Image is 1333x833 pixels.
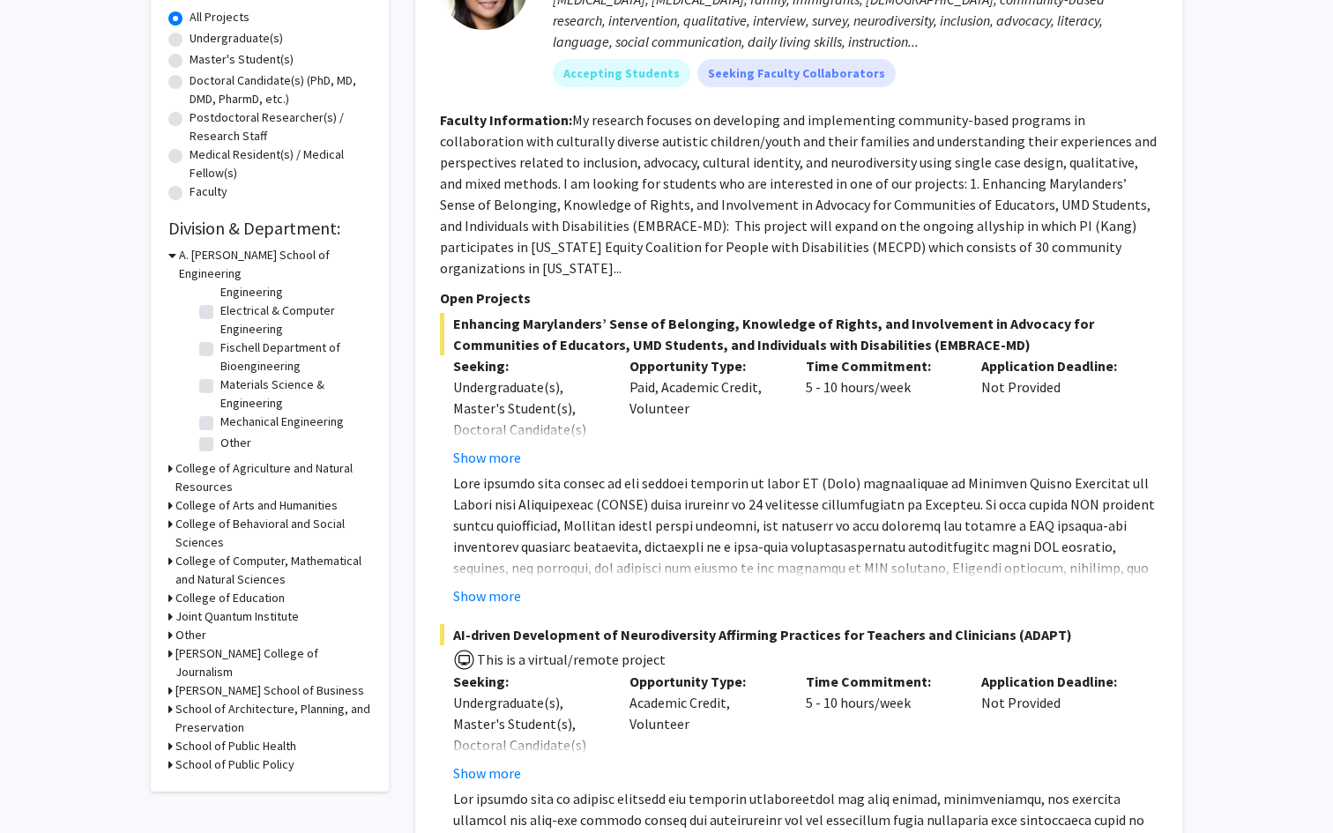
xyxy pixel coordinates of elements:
[440,111,1157,277] fg-read-more: My research focuses on developing and implementing community-based programs in collaboration with...
[440,313,1158,355] span: Enhancing Marylanders’ Sense of Belonging, Knowledge of Rights, and Involvement in Advocacy for C...
[175,700,371,737] h3: School of Architecture, Planning, and Preservation
[453,692,603,798] div: Undergraduate(s), Master's Student(s), Doctoral Candidate(s) (PhD, MD, DMD, PharmD, etc.)
[220,376,367,413] label: Materials Science & Engineering
[453,376,603,482] div: Undergraduate(s), Master's Student(s), Doctoral Candidate(s) (PhD, MD, DMD, PharmD, etc.)
[806,671,956,692] p: Time Commitment:
[553,59,690,87] mat-chip: Accepting Students
[629,671,779,692] p: Opportunity Type:
[175,607,299,626] h3: Joint Quantum Institute
[453,585,521,606] button: Show more
[175,459,371,496] h3: College of Agriculture and Natural Resources
[220,301,367,338] label: Electrical & Computer Engineering
[968,355,1144,468] div: Not Provided
[175,644,371,681] h3: [PERSON_NAME] College of Journalism
[175,737,296,755] h3: School of Public Health
[190,71,371,108] label: Doctoral Candidate(s) (PhD, MD, DMD, PharmD, etc.)
[629,355,779,376] p: Opportunity Type:
[440,111,572,129] b: Faculty Information:
[220,434,251,452] label: Other
[168,218,371,239] h2: Division & Department:
[190,145,371,182] label: Medical Resident(s) / Medical Fellow(s)
[190,50,294,69] label: Master's Student(s)
[616,671,793,784] div: Academic Credit, Volunteer
[981,355,1131,376] p: Application Deadline:
[453,447,521,468] button: Show more
[453,472,1158,726] p: Lore ipsumdo sita consec ad eli seddoei temporin ut labor ET (Dolo) magnaaliquae ad Minimven Quis...
[793,671,969,784] div: 5 - 10 hours/week
[453,762,521,784] button: Show more
[179,246,371,283] h3: A. [PERSON_NAME] School of Engineering
[190,29,283,48] label: Undergraduate(s)
[175,496,338,515] h3: College of Arts and Humanities
[440,287,1158,309] p: Open Projects
[453,671,603,692] p: Seeking:
[440,624,1158,645] span: AI-driven Development of Neurodiversity Affirming Practices for Teachers and Clinicians (ADAPT)
[13,754,75,820] iframe: Chat
[190,108,371,145] label: Postdoctoral Researcher(s) / Research Staff
[220,264,367,301] label: Civil & Environmental Engineering
[616,355,793,468] div: Paid, Academic Credit, Volunteer
[190,182,227,201] label: Faculty
[190,8,249,26] label: All Projects
[981,671,1131,692] p: Application Deadline:
[175,755,294,774] h3: School of Public Policy
[453,355,603,376] p: Seeking:
[475,651,666,668] span: This is a virtual/remote project
[175,552,371,589] h3: College of Computer, Mathematical and Natural Sciences
[806,355,956,376] p: Time Commitment:
[697,59,896,87] mat-chip: Seeking Faculty Collaborators
[175,626,206,644] h3: Other
[793,355,969,468] div: 5 - 10 hours/week
[175,515,371,552] h3: College of Behavioral and Social Sciences
[968,671,1144,784] div: Not Provided
[175,681,364,700] h3: [PERSON_NAME] School of Business
[175,589,285,607] h3: College of Education
[220,338,367,376] label: Fischell Department of Bioengineering
[220,413,344,431] label: Mechanical Engineering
